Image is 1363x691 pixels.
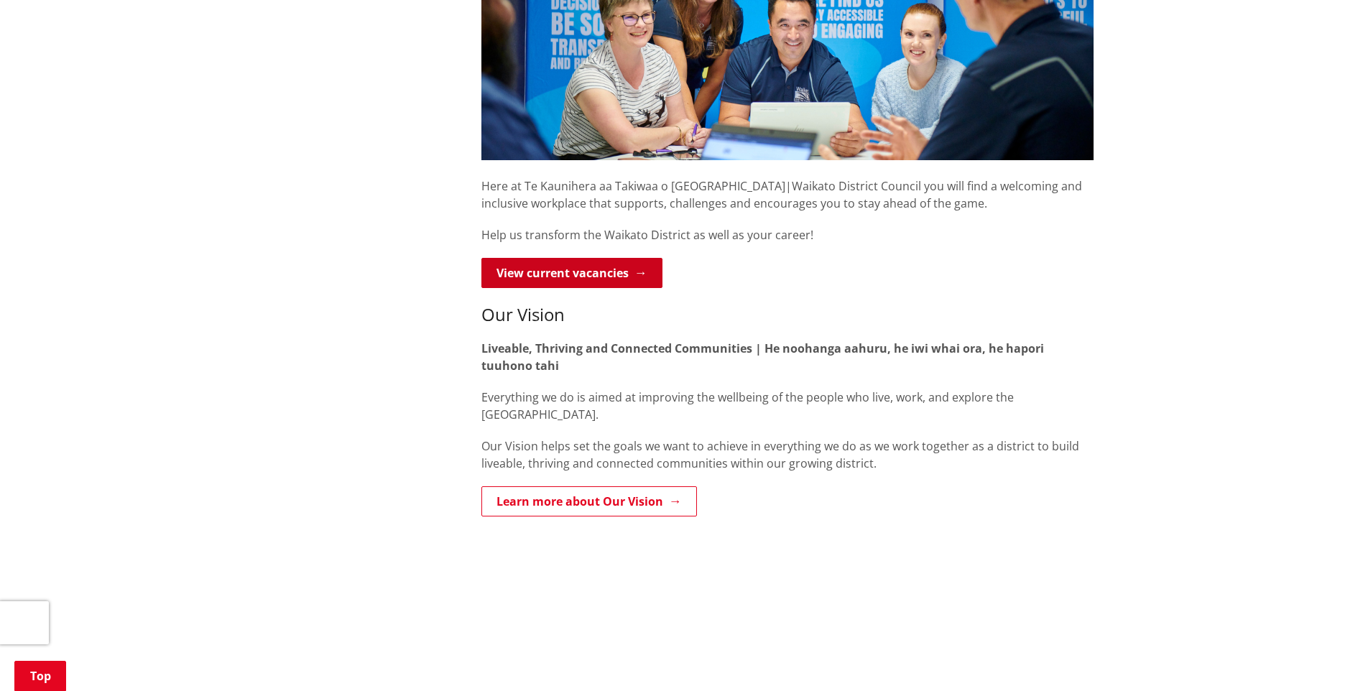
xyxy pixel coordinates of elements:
p: Everything we do is aimed at improving the wellbeing of the people who live, work, and explore th... [481,389,1094,423]
a: View current vacancies [481,258,662,288]
iframe: Messenger Launcher [1297,631,1349,682]
a: Top [14,661,66,691]
h3: Our Vision [481,305,1094,325]
p: Help us transform the Waikato District as well as your career! [481,226,1094,244]
strong: Liveable, Thriving and Connected Communities | He noohanga aahuru, he iwi whai ora, he hapori tuu... [481,340,1044,374]
a: Learn more about Our Vision [481,486,697,516]
p: Our Vision helps set the goals we want to achieve in everything we do as we work together as a di... [481,437,1094,472]
p: Here at Te Kaunihera aa Takiwaa o [GEOGRAPHIC_DATA]|Waikato District Council you will find a welc... [481,160,1094,212]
